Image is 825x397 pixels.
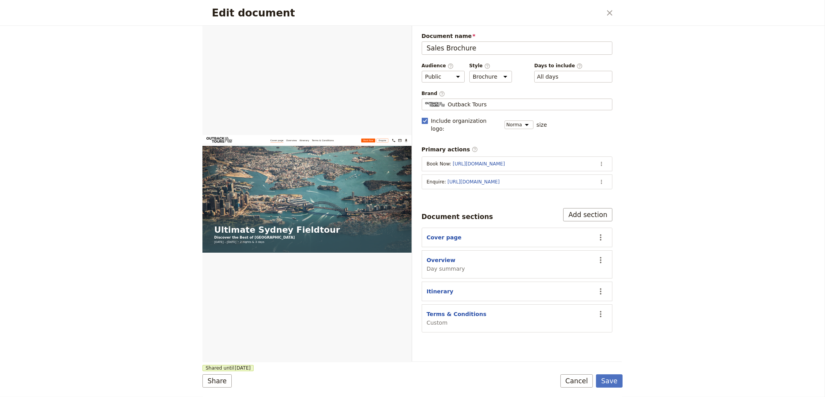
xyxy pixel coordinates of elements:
h2: Edit document [212,7,601,19]
button: Terms & Conditions [427,310,487,318]
button: Share [202,374,232,388]
span: Style [469,63,512,69]
button: Download pdf [481,6,494,20]
button: Cancel [560,374,593,388]
span: Day summary [427,265,465,273]
select: size [505,120,533,129]
p: Discover the Best of [GEOGRAPHIC_DATA] [28,240,329,251]
span: Outback Tours [448,101,487,108]
span: ​ [439,91,445,96]
button: Actions [596,158,607,170]
span: ​ [447,63,454,68]
span: ​ [472,146,478,153]
span: ​ [576,63,583,68]
button: Actions [594,253,607,267]
span: size [537,121,547,129]
a: testinbox+sales@fieldbook.com [466,6,479,20]
button: Actions [596,176,607,188]
button: Days to include​Clear input [537,73,558,81]
span: 2 nights & 3 days [90,251,148,261]
a: Terms & Conditions [262,8,315,18]
button: Add section [563,208,612,221]
span: [DATE] [235,365,251,371]
button: Cover page [427,234,462,241]
div: Document sections [422,212,493,221]
a: [URL][DOMAIN_NAME] [453,161,505,167]
select: Style​ [469,71,512,83]
span: Primary actions [422,146,478,153]
span: Audience [422,63,465,69]
a: Itinerary [232,8,255,18]
span: [DATE] – [DATE] [28,251,81,261]
button: Itinerary [427,287,454,295]
img: Profile [425,102,445,106]
h1: Ultimate Sydney Fieldtour [28,216,329,238]
img: Outback Tours logo [9,5,78,18]
span: Brand [422,90,613,97]
a: Cover page [163,8,194,18]
span: ​ [484,63,490,68]
a: Enquire [417,8,445,18]
button: Save [596,374,623,388]
span: Days to include [534,63,612,69]
button: Actions [594,285,607,298]
a: Overview [200,8,226,18]
a: Book Now [380,8,413,18]
a: [URL][DOMAIN_NAME] [447,179,499,185]
select: Audience​ [422,71,465,83]
span: Custom [427,319,487,327]
span: Document name [422,32,613,40]
button: Actions [594,307,607,321]
a: +61231 123 123 [451,6,464,20]
span: Include organization logo : [431,117,500,133]
div: Enquire : [427,179,593,185]
span: Shared until [202,365,254,371]
div: Book Now : [427,161,593,167]
button: Close dialog [603,6,616,20]
button: Overview [427,256,456,264]
button: Actions [594,231,607,244]
input: Document name [422,41,613,55]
